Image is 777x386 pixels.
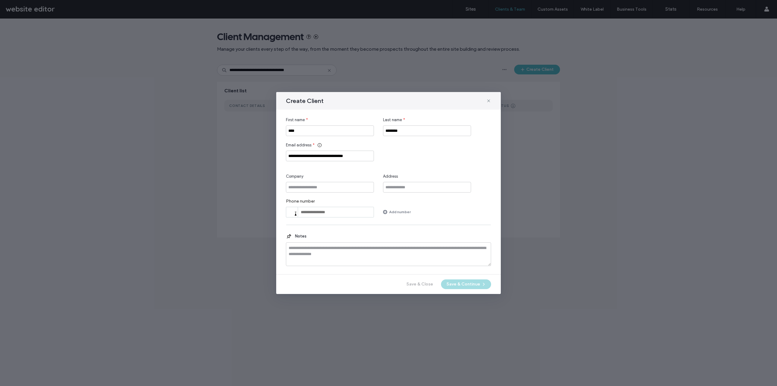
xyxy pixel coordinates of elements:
span: Help [14,4,27,10]
label: Phone number [286,199,374,207]
input: First name [286,125,374,136]
span: First name [286,117,305,123]
input: Last name [383,125,471,136]
input: Address [383,182,471,193]
span: Notes [292,233,307,239]
span: Email address [286,142,311,148]
label: Add number [389,207,411,217]
input: Email address [286,151,374,161]
span: Address [383,173,398,179]
span: Last name [383,117,402,123]
span: Create Client [286,97,324,105]
span: Company [286,173,304,179]
input: Company [286,182,374,193]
